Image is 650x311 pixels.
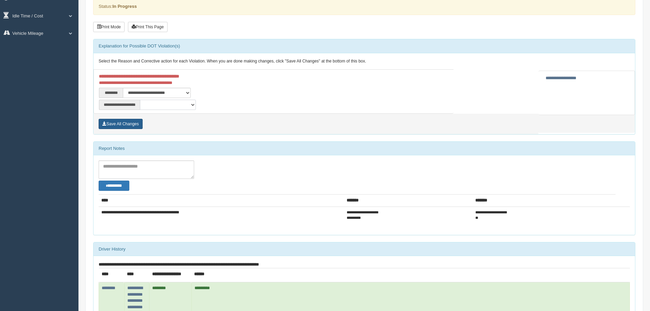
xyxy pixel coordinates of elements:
[99,181,129,191] button: Change Filter Options
[99,119,143,129] button: Save
[128,22,168,32] button: Print This Page
[93,22,125,32] button: Print Mode
[93,142,635,155] div: Report Notes
[93,242,635,256] div: Driver History
[112,4,137,9] strong: In Progress
[93,53,635,70] div: Select the Reason and Corrective action for each Violation. When you are done making changes, cli...
[93,39,635,53] div: Explanation for Possible DOT Violation(s)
